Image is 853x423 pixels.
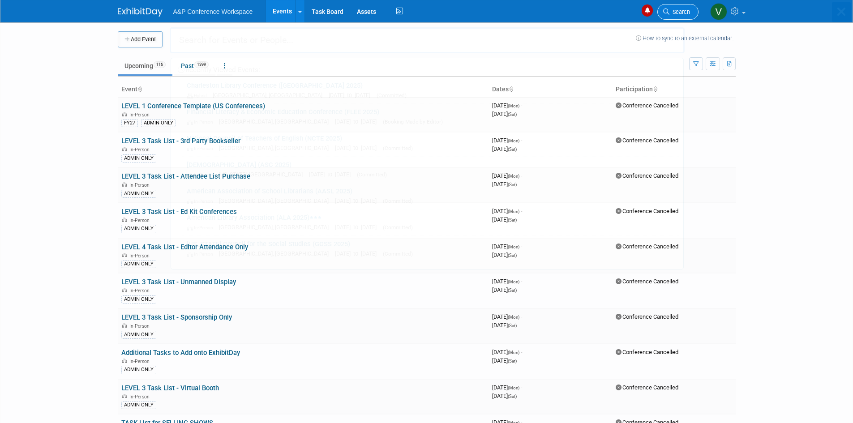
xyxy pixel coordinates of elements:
[219,118,333,125] span: [GEOGRAPHIC_DATA], [GEOGRAPHIC_DATA]
[187,225,217,231] span: In-Person
[335,224,381,231] span: [DATE] to [DATE]
[182,157,679,183] a: [DEMOGRAPHIC_DATA] (ASC 2025) In-Person [US_STATE], [GEOGRAPHIC_DATA] [DATE] to [DATE] (Committed)
[335,250,381,257] span: [DATE] to [DATE]
[383,198,413,204] span: (Committed)
[187,251,217,257] span: In-Person
[187,172,217,178] span: In-Person
[335,145,381,151] span: [DATE] to [DATE]
[213,92,327,98] span: [GEOGRAPHIC_DATA], [GEOGRAPHIC_DATA]
[335,118,381,125] span: [DATE] to [DATE]
[187,119,217,125] span: In-Person
[182,77,679,103] a: Charleston Library Conference ([GEOGRAPHIC_DATA] 2025) Hybrid [GEOGRAPHIC_DATA], [GEOGRAPHIC_DATA...
[219,171,307,178] span: [US_STATE], [GEOGRAPHIC_DATA]
[182,236,679,262] a: [US_STATE] Council for the Social Studies (GCSS 2025) In-Person [GEOGRAPHIC_DATA], [GEOGRAPHIC_DA...
[182,209,679,235] a: American Library Association (ALA 2025) In-Person [GEOGRAPHIC_DATA], [GEOGRAPHIC_DATA] [DATE] to ...
[383,145,413,151] span: (Committed)
[182,130,679,156] a: National Council of Teachers of English (NCTE 2025) In-Person [GEOGRAPHIC_DATA], [GEOGRAPHIC_DATA...
[170,27,685,53] input: Search for Events or People...
[182,183,679,209] a: American Association of School Librarians (AASL 2025) In-Person [GEOGRAPHIC_DATA], [GEOGRAPHIC_DA...
[219,224,333,231] span: [GEOGRAPHIC_DATA], [GEOGRAPHIC_DATA]
[377,92,407,98] span: (Committed)
[219,250,333,257] span: [GEOGRAPHIC_DATA], [GEOGRAPHIC_DATA]
[176,58,679,77] div: Recently Viewed Events:
[219,145,333,151] span: [GEOGRAPHIC_DATA], [GEOGRAPHIC_DATA]
[309,171,355,178] span: [DATE] to [DATE]
[219,197,333,204] span: [GEOGRAPHIC_DATA], [GEOGRAPHIC_DATA]
[187,198,217,204] span: In-Person
[383,251,413,257] span: (Committed)
[329,92,375,98] span: [DATE] to [DATE]
[182,104,679,130] a: Financial Literacy & Economic Education Conference (FLEE 2025) In-Person [GEOGRAPHIC_DATA], [GEOG...
[187,93,211,98] span: Hybrid
[335,197,381,204] span: [DATE] to [DATE]
[383,224,413,231] span: (Committed)
[383,119,443,125] span: (Booking Made by Editor)
[187,145,217,151] span: In-Person
[357,171,387,178] span: (Committed)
